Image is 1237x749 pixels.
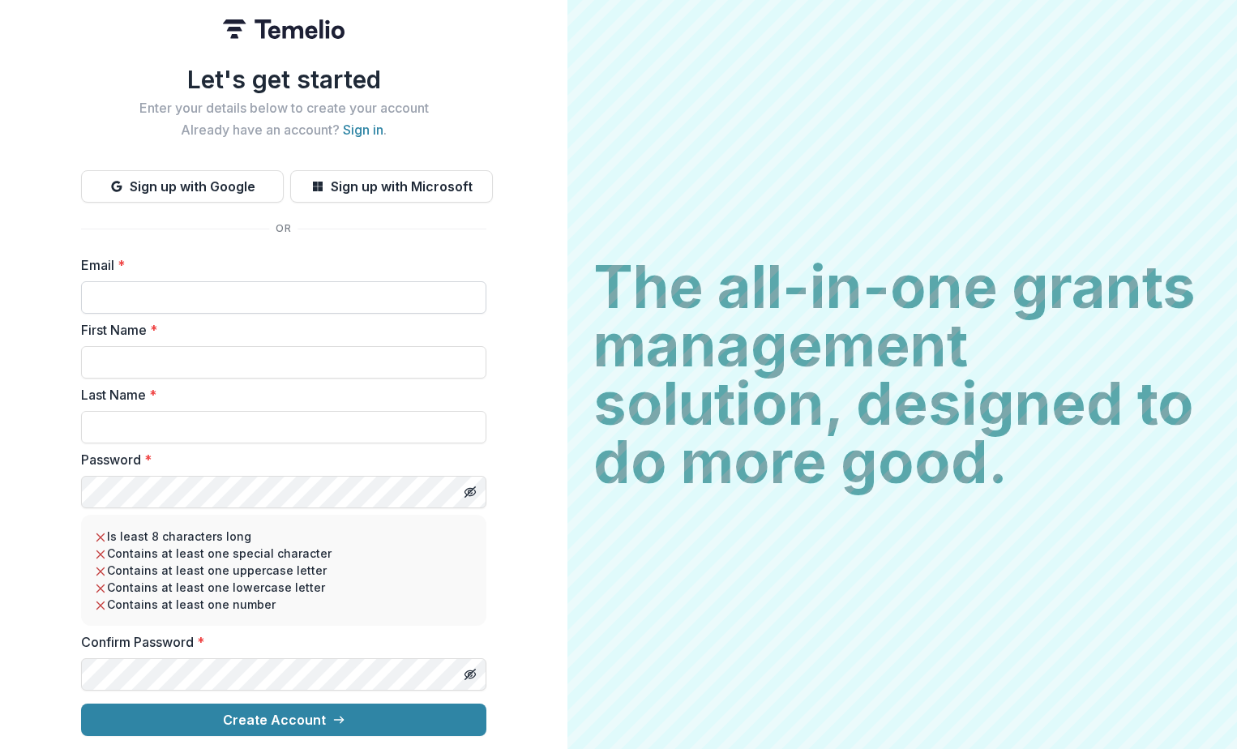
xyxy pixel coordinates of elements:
button: Toggle password visibility [457,479,483,505]
li: Contains at least one number [94,596,473,613]
button: Sign up with Google [81,170,284,203]
li: Contains at least one special character [94,545,473,562]
h2: Already have an account? . [81,122,486,138]
button: Sign up with Microsoft [290,170,493,203]
label: Password [81,450,477,469]
label: Email [81,255,477,275]
a: Sign in [343,122,383,138]
label: First Name [81,320,477,340]
li: Contains at least one lowercase letter [94,579,473,596]
button: Create Account [81,704,486,736]
label: Confirm Password [81,632,477,652]
h1: Let's get started [81,65,486,94]
img: Temelio [223,19,345,39]
li: Is least 8 characters long [94,528,473,545]
button: Toggle password visibility [457,661,483,687]
h2: Enter your details below to create your account [81,101,486,116]
li: Contains at least one uppercase letter [94,562,473,579]
label: Last Name [81,385,477,404]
